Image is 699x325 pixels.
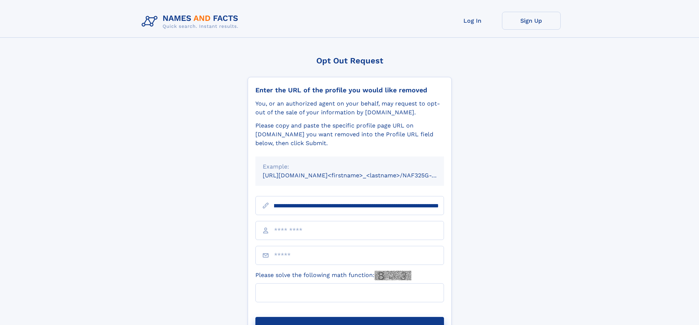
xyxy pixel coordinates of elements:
[248,56,452,65] div: Opt Out Request
[443,12,502,30] a: Log In
[263,162,437,171] div: Example:
[139,12,244,32] img: Logo Names and Facts
[255,271,411,280] label: Please solve the following math function:
[255,121,444,148] div: Please copy and paste the specific profile page URL on [DOMAIN_NAME] you want removed into the Pr...
[255,99,444,117] div: You, or an authorized agent on your behalf, may request to opt-out of the sale of your informatio...
[255,86,444,94] div: Enter the URL of the profile you would like removed
[502,12,561,30] a: Sign Up
[263,172,458,179] small: [URL][DOMAIN_NAME]<firstname>_<lastname>/NAF325G-xxxxxxxx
